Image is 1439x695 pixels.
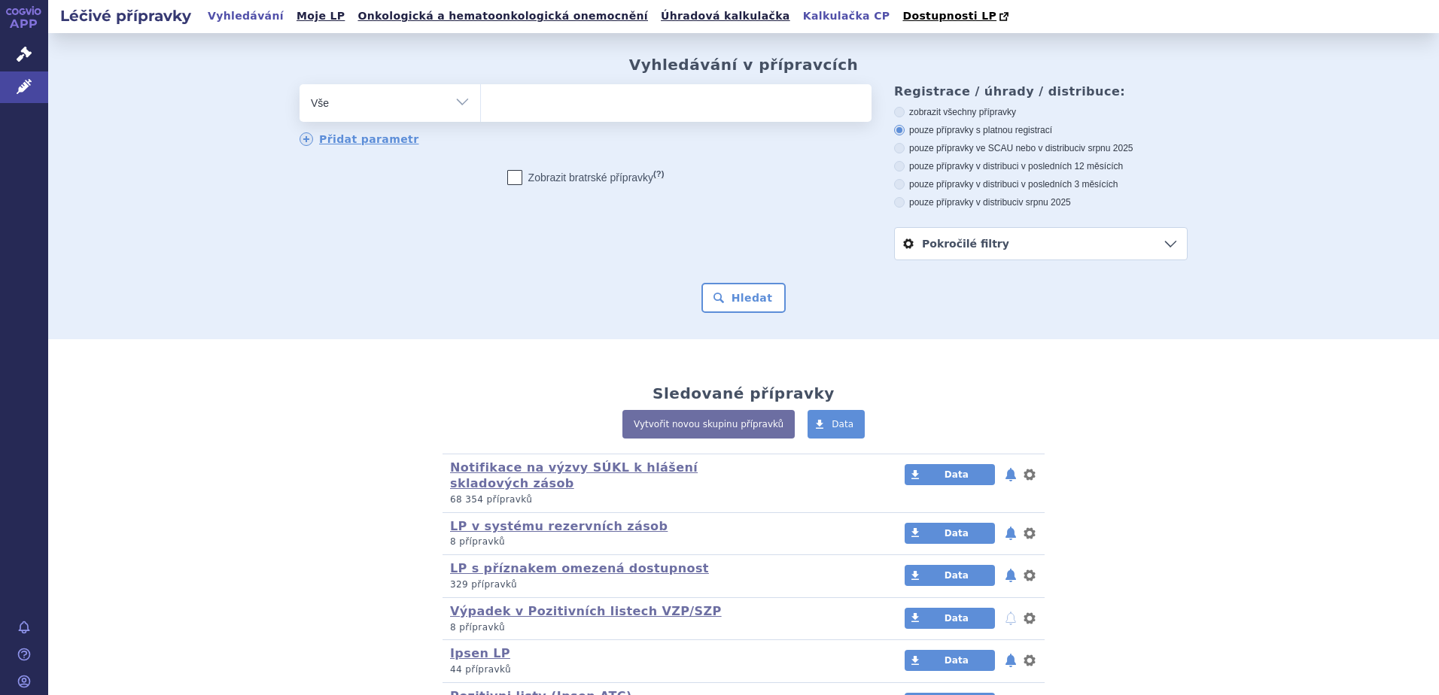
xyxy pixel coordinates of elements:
a: Pokročilé filtry [895,228,1187,259]
a: LP s příznakem omezená dostupnost [450,561,709,575]
button: notifikace [1003,609,1018,627]
a: Data [905,650,995,671]
button: Hledat [701,283,786,313]
a: Kalkulačka CP [799,6,895,26]
span: v srpnu 2025 [1081,143,1133,153]
a: Data [905,565,995,586]
a: Notifikace na výzvy SÚKL k hlášení skladových zásob [450,460,698,490]
button: notifikace [1003,651,1018,669]
label: zobrazit všechny přípravky [894,106,1188,118]
label: pouze přípravky s platnou registrací [894,124,1188,136]
a: Moje LP [292,6,349,26]
span: Data [945,655,969,666]
label: pouze přípravky v distribuci v posledních 3 měsících [894,178,1188,190]
span: 68 354 přípravků [450,494,532,505]
a: Dostupnosti LP [898,6,1016,27]
span: 8 přípravků [450,622,505,633]
span: 329 přípravků [450,579,517,590]
a: Data [905,608,995,629]
button: nastavení [1022,566,1037,584]
span: Data [945,570,969,581]
a: Data [808,410,865,439]
span: Data [945,613,969,624]
span: v srpnu 2025 [1018,197,1070,208]
button: nastavení [1022,609,1037,627]
a: Data [905,464,995,485]
h2: Vyhledávání v přípravcích [629,56,859,74]
a: Přidat parametr [300,132,419,146]
h2: Léčivé přípravky [48,5,203,26]
span: 8 přípravků [450,536,505,547]
label: Zobrazit bratrské přípravky [507,170,665,185]
button: nastavení [1022,466,1037,484]
a: Ipsen LP [450,646,510,660]
a: Vyhledávání [203,6,288,26]
a: LP v systému rezervních zásob [450,519,668,533]
button: notifikace [1003,524,1018,542]
span: Data [832,419,853,429]
span: Data [945,469,969,480]
span: Dostupnosti LP [902,10,996,22]
button: nastavení [1022,524,1037,542]
span: 44 přípravků [450,664,511,675]
button: notifikace [1003,466,1018,484]
abbr: (?) [653,169,664,179]
label: pouze přípravky v distribuci v posledních 12 měsících [894,160,1188,172]
a: Vytvořit novou skupinu přípravků [622,410,795,439]
a: Úhradová kalkulačka [656,6,795,26]
label: pouze přípravky v distribuci [894,196,1188,208]
a: Výpadek v Pozitivních listech VZP/SZP [450,604,722,618]
a: Onkologická a hematoonkologická onemocnění [353,6,653,26]
button: notifikace [1003,566,1018,584]
h3: Registrace / úhrady / distribuce: [894,84,1188,99]
button: nastavení [1022,651,1037,669]
h2: Sledované přípravky [653,384,835,402]
a: Data [905,523,995,544]
span: Data [945,528,969,539]
label: pouze přípravky ve SCAU nebo v distribuci [894,142,1188,154]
